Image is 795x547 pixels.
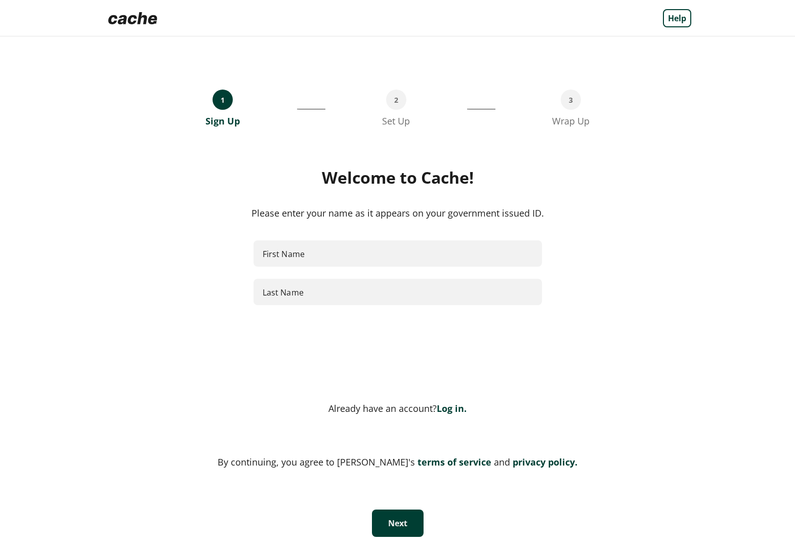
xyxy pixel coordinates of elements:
div: Already have an account? [104,402,691,414]
div: Sign Up [205,115,240,127]
a: terms of service [415,456,491,468]
div: __________________________________ [297,90,325,127]
a: privacy policy. [510,456,577,468]
a: Help [663,9,691,27]
div: Please enter your name as it appears on your government issued ID. [104,206,691,220]
div: 3 [561,90,581,110]
div: By continuing, you agree to [PERSON_NAME]'s and [104,455,691,469]
div: Set Up [382,115,410,127]
div: 1 [213,90,233,110]
a: Log in. [437,402,467,414]
div: Wrap Up [552,115,590,127]
img: Logo [104,8,161,28]
div: 2 [386,90,406,110]
div: ___________________________________ [467,90,495,127]
button: Next [372,510,424,537]
div: Welcome to Cache! [104,167,691,188]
